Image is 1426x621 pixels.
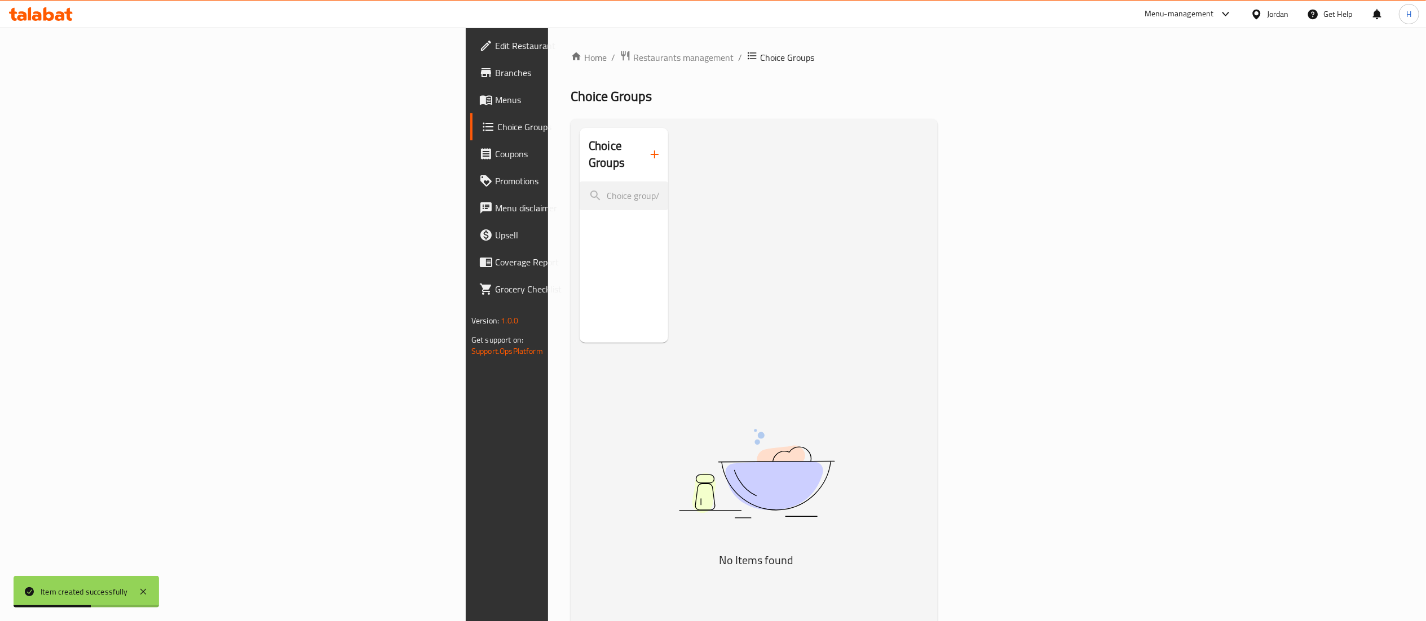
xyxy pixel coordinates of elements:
[470,113,704,140] a: Choice Groups
[495,201,695,215] span: Menu disclaimer
[495,228,695,242] span: Upsell
[616,399,898,548] img: dish.svg
[497,120,695,134] span: Choice Groups
[1267,8,1289,20] div: Jordan
[495,39,695,52] span: Edit Restaurant
[470,32,704,59] a: Edit Restaurant
[495,174,695,188] span: Promotions
[1406,8,1411,20] span: H
[501,313,518,328] span: 1.0.0
[470,194,704,221] a: Menu disclaimer
[616,551,898,569] h5: No Items found
[471,313,499,328] span: Version:
[760,51,814,64] span: Choice Groups
[738,51,742,64] li: /
[495,282,695,296] span: Grocery Checklist
[495,93,695,107] span: Menus
[471,332,523,347] span: Get support on:
[580,181,668,210] input: search
[471,344,543,358] a: Support.OpsPlatform
[495,147,695,161] span: Coupons
[470,86,704,113] a: Menus
[470,167,704,194] a: Promotions
[495,66,695,79] span: Branches
[571,50,938,65] nav: breadcrumb
[1145,7,1214,21] div: Menu-management
[470,276,704,303] a: Grocery Checklist
[41,585,127,598] div: Item created successfully
[470,249,704,276] a: Coverage Report
[495,255,695,269] span: Coverage Report
[470,221,704,249] a: Upsell
[470,59,704,86] a: Branches
[470,140,704,167] a: Coupons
